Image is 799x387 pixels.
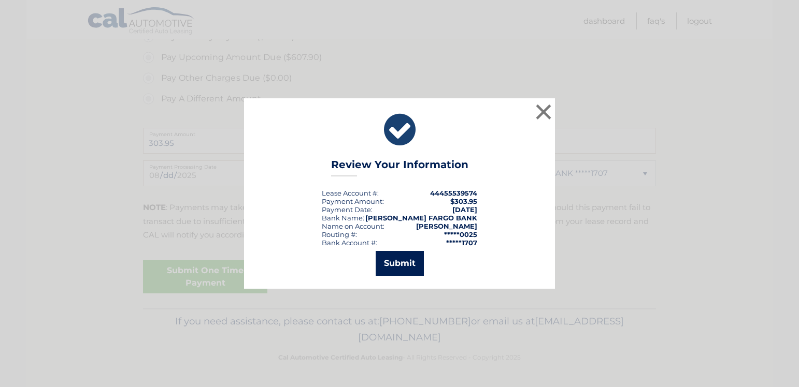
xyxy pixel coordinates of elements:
[322,239,377,247] div: Bank Account #:
[331,158,468,176] h3: Review Your Information
[322,189,379,197] div: Lease Account #:
[322,205,373,214] div: :
[322,197,384,205] div: Payment Amount:
[322,214,364,222] div: Bank Name:
[322,222,384,230] div: Name on Account:
[416,222,477,230] strong: [PERSON_NAME]
[365,214,477,222] strong: [PERSON_NAME] FARGO BANK
[430,189,477,197] strong: 44455539574
[533,101,554,122] button: ×
[322,230,357,239] div: Routing #:
[452,205,477,214] span: [DATE]
[450,197,477,205] span: $303.95
[376,251,424,276] button: Submit
[322,205,371,214] span: Payment Date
